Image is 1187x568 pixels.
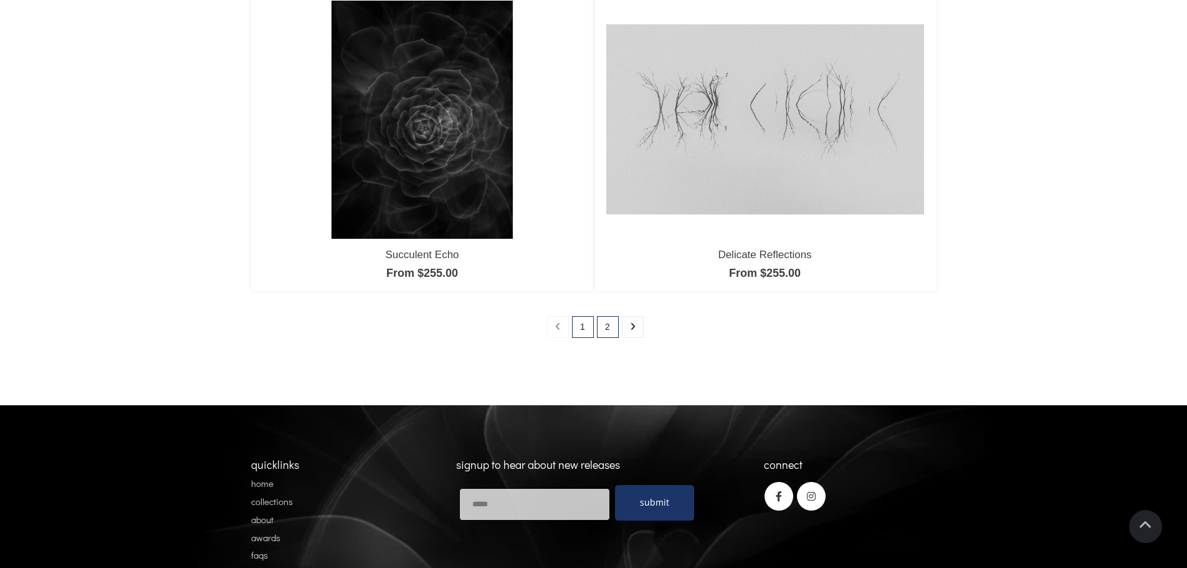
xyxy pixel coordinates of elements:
[729,267,801,279] a: From $255.00
[764,457,803,472] span: connect
[572,316,594,338] a: 1
[251,513,274,526] a: about
[251,549,268,561] a: faqs
[386,267,458,279] a: From $255.00
[718,249,811,261] a: Delicate Reflections
[615,485,694,521] a: submit
[606,24,924,214] img: Delicate Reflections
[251,457,299,472] span: quicklinks
[1129,510,1162,543] a: Scroll To Top
[331,1,512,239] img: Succulent Echo
[459,488,610,521] input: Email
[456,457,620,472] span: signup to hear about new releases
[251,477,274,489] a: home
[251,495,293,508] a: collections
[597,316,619,338] a: 2
[385,249,459,261] a: Succulent Echo
[251,531,280,544] a: awards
